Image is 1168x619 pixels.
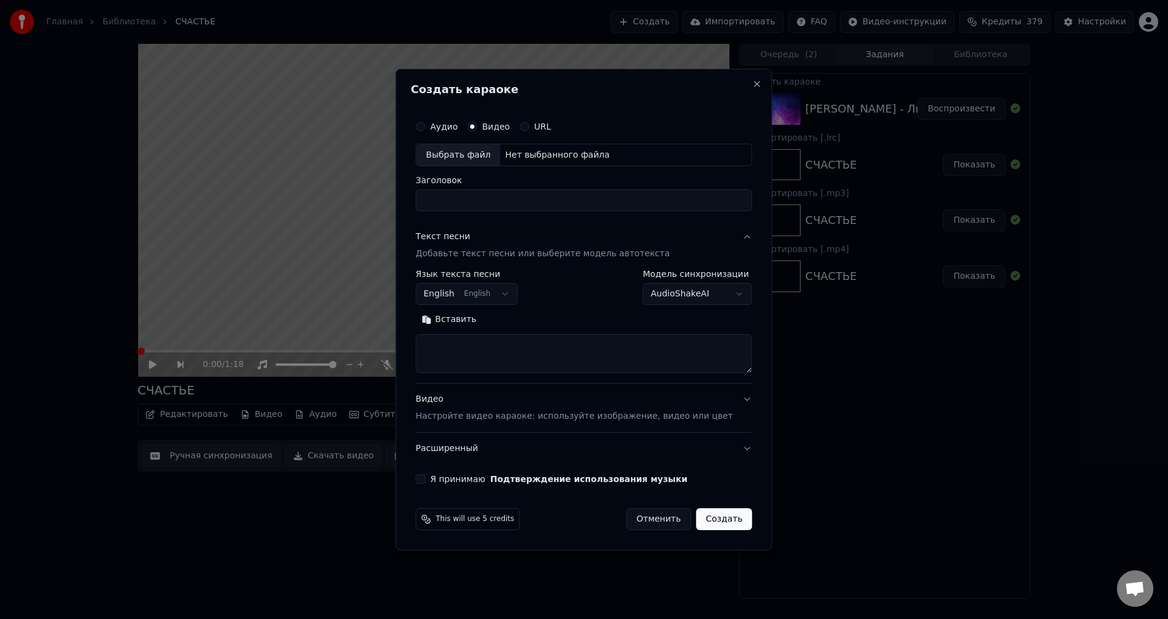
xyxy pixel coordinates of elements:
div: Выбрать файл [416,144,500,166]
span: This will use 5 credits [436,514,514,524]
div: Видео [415,394,732,423]
label: Аудио [430,122,457,131]
p: Настройте видео караоке: используйте изображение, видео или цвет [415,410,732,422]
div: Нет выбранного файла [500,149,614,161]
div: Текст песни [415,231,470,243]
h2: Создать караоке [411,84,757,95]
div: Текст песниДобавьте текст песни или выберите модель автотекста [415,270,752,383]
button: ВидеоНастройте видео караоке: используйте изображение, видео или цвет [415,384,752,433]
label: Заголовок [415,177,752,185]
button: Отменить [626,508,691,530]
label: Я принимаю [430,475,687,483]
label: URL [534,122,551,131]
button: Я принимаю [490,475,687,483]
label: Язык текста песни [415,270,518,279]
button: Расширенный [415,433,752,464]
label: Модель синхронизации [643,270,753,279]
p: Добавьте текст песни или выберите модель автотекста [415,248,670,261]
label: Видео [482,122,510,131]
button: Вставить [415,310,482,330]
button: Текст песниДобавьте текст песни или выберите модель автотекста [415,222,752,270]
button: Создать [696,508,752,530]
